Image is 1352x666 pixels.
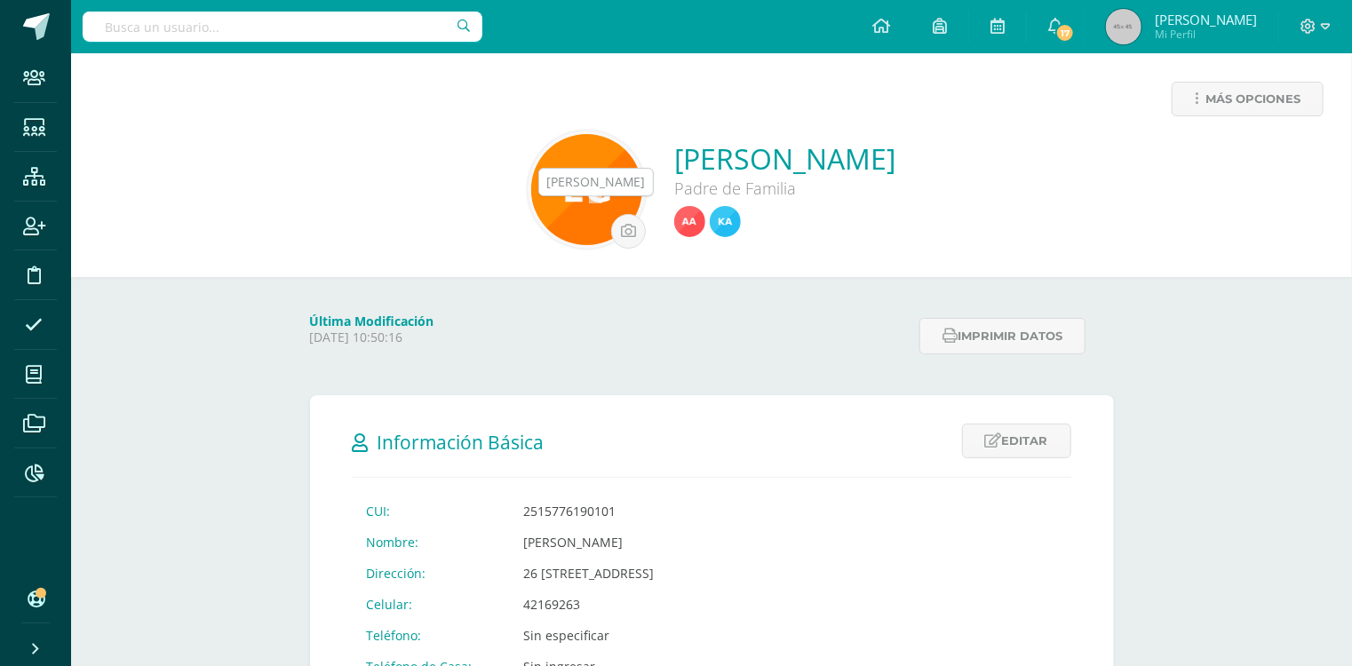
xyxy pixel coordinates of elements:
a: [PERSON_NAME] [674,139,895,178]
td: Celular: [353,589,510,620]
input: Busca un usuario... [83,12,482,42]
td: Sin especificar [510,620,846,651]
td: 2515776190101 [510,496,846,527]
img: 45x45 [1106,9,1141,44]
img: b1216cc18cf97eaaca379c9fe9f944de.png [674,206,705,237]
td: Nombre: [353,527,510,558]
p: [DATE] 10:50:16 [310,329,910,345]
td: Dirección: [353,558,510,589]
h4: Última Modificación [310,313,910,329]
button: Imprimir datos [919,318,1086,354]
td: [PERSON_NAME] [510,527,846,558]
span: Mi Perfil [1155,27,1257,42]
a: Editar [962,424,1071,458]
td: 26 [STREET_ADDRESS] [510,558,846,589]
td: CUI: [353,496,510,527]
img: bbcb63d833e8be9d90a32f27bec99750.png [710,206,741,237]
span: [PERSON_NAME] [1155,11,1257,28]
td: Teléfono: [353,620,510,651]
a: Más opciones [1172,82,1324,116]
span: 17 [1055,23,1075,43]
img: 7db3746d949e14a9a3528532f85f354e.png [531,134,642,245]
td: 42169263 [510,589,846,620]
div: Padre de Familia [674,178,895,199]
span: Más opciones [1205,83,1300,115]
span: Información Básica [378,430,545,455]
div: [PERSON_NAME] [546,173,646,191]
